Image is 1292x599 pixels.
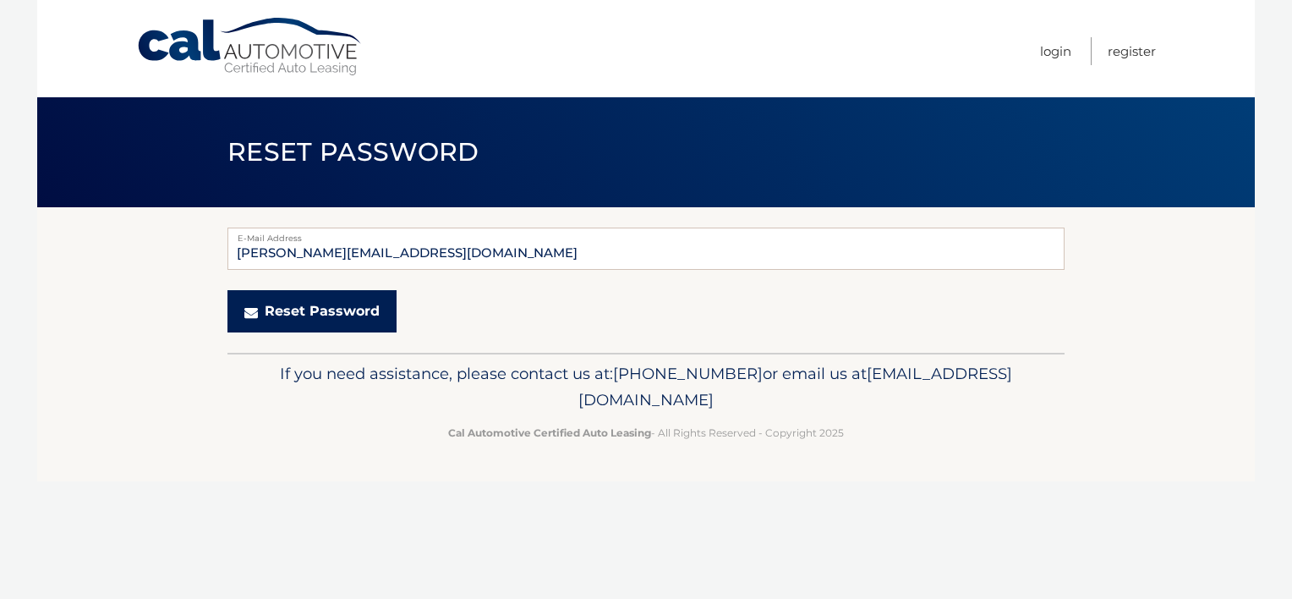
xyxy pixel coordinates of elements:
button: Reset Password [227,290,397,332]
a: Login [1040,37,1071,65]
p: If you need assistance, please contact us at: or email us at [238,360,1054,415]
input: E-Mail Address [227,228,1065,270]
a: Register [1108,37,1156,65]
span: [PHONE_NUMBER] [613,364,763,383]
label: E-Mail Address [227,228,1065,241]
p: - All Rights Reserved - Copyright 2025 [238,424,1054,442]
a: Cal Automotive [136,17,364,77]
span: Reset Password [227,136,479,168]
strong: Cal Automotive Certified Auto Leasing [448,426,651,439]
